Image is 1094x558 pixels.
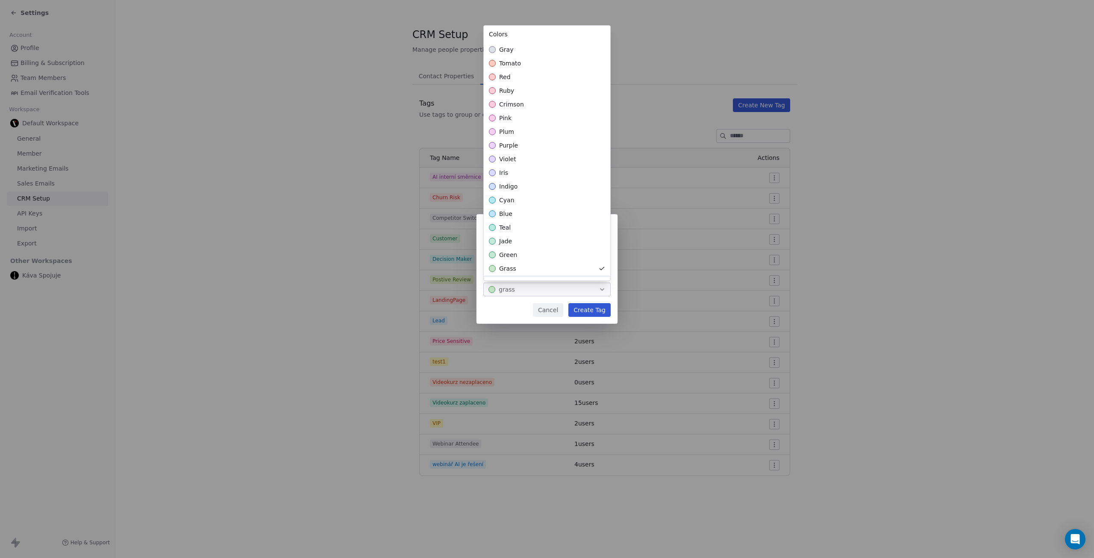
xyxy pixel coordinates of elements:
span: indigo [499,182,518,191]
span: violet [499,155,516,163]
span: iris [499,168,508,177]
span: teal [499,223,511,232]
span: jade [499,237,512,245]
span: grass [499,264,516,273]
span: green [499,251,517,259]
span: purple [499,141,518,150]
span: blue [499,210,512,218]
span: ruby [499,86,514,95]
span: cyan [499,196,515,204]
span: red [499,73,511,81]
span: gray [499,45,513,54]
span: Colors [489,31,508,38]
div: Suggestions [484,43,610,399]
span: tomato [499,59,521,68]
span: plum [499,127,514,136]
span: crimson [499,100,524,109]
span: pink [499,114,512,122]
